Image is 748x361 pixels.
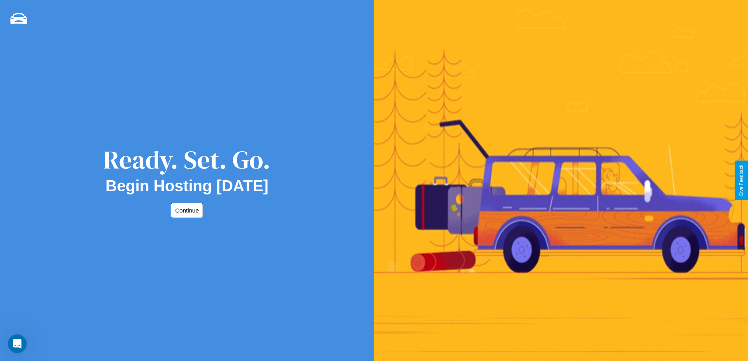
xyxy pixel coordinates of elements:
button: Continue [171,203,203,218]
div: Ready. Set. Go. [103,142,271,177]
div: Give Feedback [739,165,744,196]
h2: Begin Hosting [DATE] [106,177,269,195]
iframe: Intercom live chat [8,334,27,353]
